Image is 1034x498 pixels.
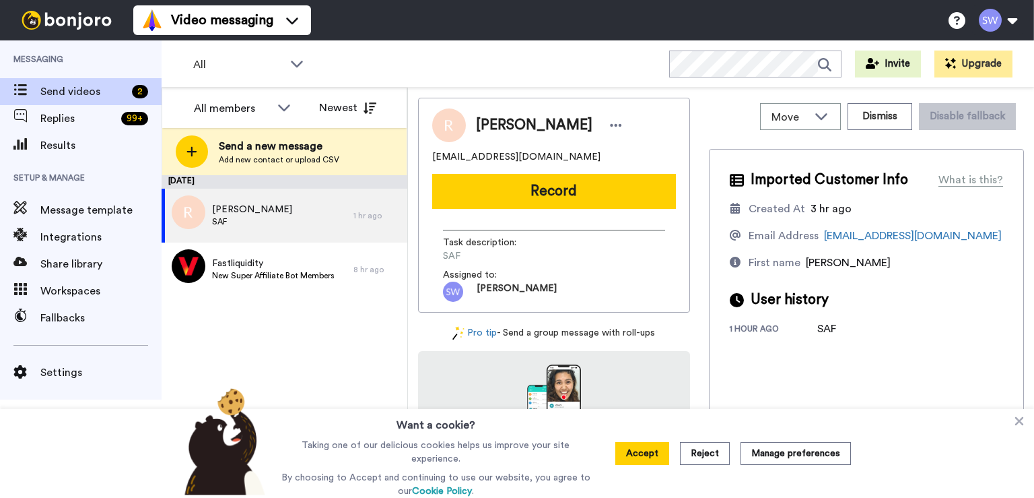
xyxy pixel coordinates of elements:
[162,175,407,189] div: [DATE]
[309,94,386,121] button: Newest
[771,109,808,125] span: Move
[278,471,594,498] p: By choosing to Accept and continuing to use our website, you agree to our .
[40,111,116,127] span: Replies
[353,210,401,221] div: 1 hr ago
[934,51,1012,77] button: Upgrade
[141,9,163,31] img: vm-color.svg
[194,100,271,117] div: All members
[418,326,690,340] div: - Send a group message with roll-ups
[443,282,463,302] img: sw.png
[751,170,908,190] span: Imported Customer Info
[432,174,676,209] button: Record
[212,216,292,227] span: SAF
[212,203,292,216] span: [PERSON_NAME]
[172,387,272,495] img: bear-with-cookie.png
[848,103,912,130] button: Dismiss
[278,439,594,466] p: Taking one of our delicious cookies helps us improve your site experience.
[938,172,1003,188] div: What is this?
[811,204,852,214] span: 3 hr ago
[432,150,600,164] span: [EMAIL_ADDRESS][DOMAIN_NAME]
[432,108,466,142] img: Image of Rachel
[40,229,162,245] span: Integrations
[353,264,401,275] div: 8 hr ago
[219,154,339,165] span: Add new contact or upload CSV
[212,257,335,270] span: Fastliquidity
[476,115,592,135] span: [PERSON_NAME]
[452,326,464,340] img: magic-wand.svg
[452,326,497,340] a: Pro tip
[730,323,817,337] div: 1 hour ago
[751,290,829,310] span: User history
[443,236,537,249] span: Task description :
[121,112,148,125] div: 99 +
[397,409,475,433] h3: Want a cookie?
[172,195,205,229] img: r.png
[16,11,117,30] img: bj-logo-header-white.svg
[219,138,339,154] span: Send a new message
[817,321,885,337] div: SAF
[412,487,472,496] a: Cookie Policy
[749,201,805,217] div: Created At
[132,85,148,98] div: 2
[855,51,921,77] button: Invite
[40,137,162,154] span: Results
[40,202,162,218] span: Message template
[172,249,205,283] img: a69c4a2a-fba0-4929-b00a-3ee72607561d.jpg
[615,442,669,465] button: Accept
[740,442,851,465] button: Manage preferences
[477,282,557,302] span: [PERSON_NAME]
[749,228,819,244] div: Email Address
[40,283,162,299] span: Workspaces
[443,249,571,263] span: SAF
[680,442,730,465] button: Reject
[749,255,800,271] div: First name
[171,11,273,30] span: Video messaging
[443,268,537,282] span: Assigned to:
[40,84,127,100] span: Send videos
[527,365,581,437] img: download
[806,257,891,268] span: [PERSON_NAME]
[40,256,162,272] span: Share library
[212,270,335,281] span: New Super Affiliate Bot Members
[919,103,1016,130] button: Disable fallback
[40,365,162,381] span: Settings
[193,57,283,73] span: All
[824,230,1002,241] a: [EMAIL_ADDRESS][DOMAIN_NAME]
[40,310,162,326] span: Fallbacks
